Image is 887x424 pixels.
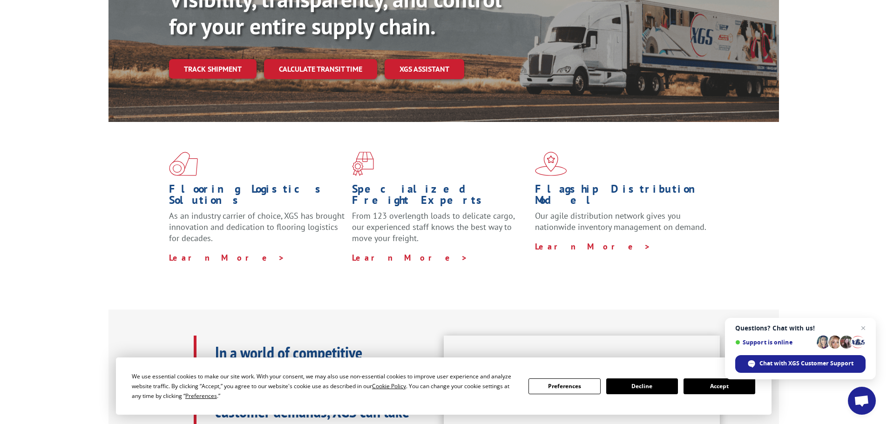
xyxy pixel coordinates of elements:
h1: Flagship Distribution Model [535,183,711,210]
a: Learn More > [535,241,651,252]
span: Support is online [735,339,813,346]
span: Chat with XGS Customer Support [759,359,853,368]
span: Questions? Chat with us! [735,324,866,332]
img: xgs-icon-focused-on-flooring-red [352,152,374,176]
a: Learn More > [352,252,468,263]
span: As an industry carrier of choice, XGS has brought innovation and dedication to flooring logistics... [169,210,345,243]
img: xgs-icon-total-supply-chain-intelligence-red [169,152,198,176]
h1: Flooring Logistics Solutions [169,183,345,210]
div: Cookie Consent Prompt [116,357,772,415]
span: Our agile distribution network gives you nationwide inventory management on demand. [535,210,706,232]
span: Preferences [185,392,217,400]
a: Track shipment [169,59,257,79]
a: Open chat [848,387,876,415]
img: xgs-icon-flagship-distribution-model-red [535,152,567,176]
a: Learn More > [169,252,285,263]
button: Decline [606,378,678,394]
div: We use essential cookies to make our site work. With your consent, we may also use non-essential ... [132,371,517,401]
span: Chat with XGS Customer Support [735,355,866,373]
button: Accept [684,378,755,394]
a: Calculate transit time [264,59,377,79]
span: Cookie Policy [372,382,406,390]
button: Preferences [528,378,600,394]
p: From 123 overlength loads to delicate cargo, our experienced staff knows the best way to move you... [352,210,528,252]
h1: Specialized Freight Experts [352,183,528,210]
a: XGS ASSISTANT [385,59,464,79]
